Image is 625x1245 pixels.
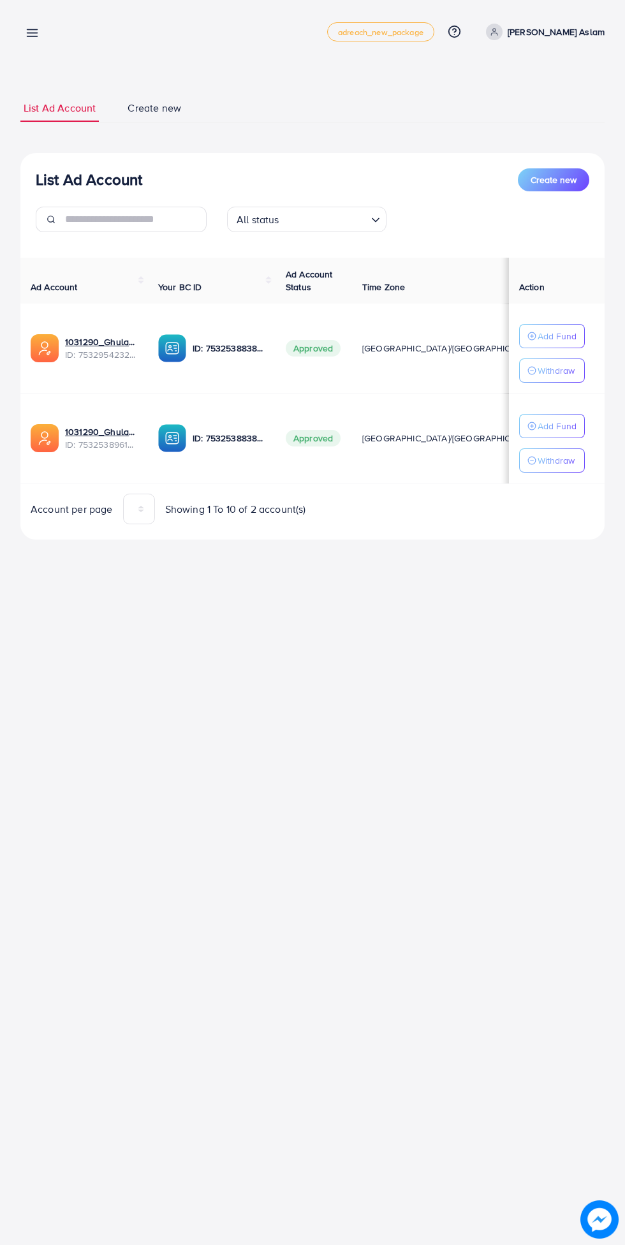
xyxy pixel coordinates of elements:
img: ic-ba-acc.ded83a64.svg [158,424,186,452]
span: Your BC ID [158,281,202,293]
span: adreach_new_package [338,28,423,36]
span: [GEOGRAPHIC_DATA]/[GEOGRAPHIC_DATA] [362,342,540,355]
span: ID: 7532954232266326017 [65,348,138,361]
a: 1031290_Ghulam Rasool Aslam 2_1753902599199 [65,335,138,348]
p: Add Fund [538,328,577,344]
a: adreach_new_package [327,22,434,41]
input: Search for option [283,208,366,229]
p: [PERSON_NAME] Aslam [508,24,605,40]
img: image [580,1200,619,1239]
span: Create new [531,173,577,186]
span: Approved [286,430,341,446]
img: ic-ba-acc.ded83a64.svg [158,334,186,362]
p: Withdraw [538,363,575,378]
button: Create new [518,168,589,191]
div: <span class='underline'>1031290_Ghulam Rasool Aslam_1753805901568</span></br>7532538961244635153 [65,425,138,452]
div: <span class='underline'>1031290_Ghulam Rasool Aslam 2_1753902599199</span></br>7532954232266326017 [65,335,138,362]
span: Showing 1 To 10 of 2 account(s) [165,502,306,517]
span: Action [519,281,545,293]
a: [PERSON_NAME] Aslam [481,24,605,40]
span: ID: 7532538961244635153 [65,438,138,451]
button: Add Fund [519,324,585,348]
a: 1031290_Ghulam Rasool Aslam_1753805901568 [65,425,138,438]
span: All status [234,210,282,229]
span: Create new [128,101,181,115]
button: Withdraw [519,448,585,473]
span: Time Zone [362,281,405,293]
div: Search for option [227,207,386,232]
button: Add Fund [519,414,585,438]
p: ID: 7532538838637019152 [193,341,265,356]
p: Withdraw [538,453,575,468]
span: Ad Account Status [286,268,333,293]
img: ic-ads-acc.e4c84228.svg [31,334,59,362]
h3: List Ad Account [36,170,142,189]
img: ic-ads-acc.e4c84228.svg [31,424,59,452]
button: Withdraw [519,358,585,383]
span: Ad Account [31,281,78,293]
p: ID: 7532538838637019152 [193,431,265,446]
span: [GEOGRAPHIC_DATA]/[GEOGRAPHIC_DATA] [362,432,540,445]
span: List Ad Account [24,101,96,115]
span: Account per page [31,502,113,517]
span: Approved [286,340,341,357]
p: Add Fund [538,418,577,434]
